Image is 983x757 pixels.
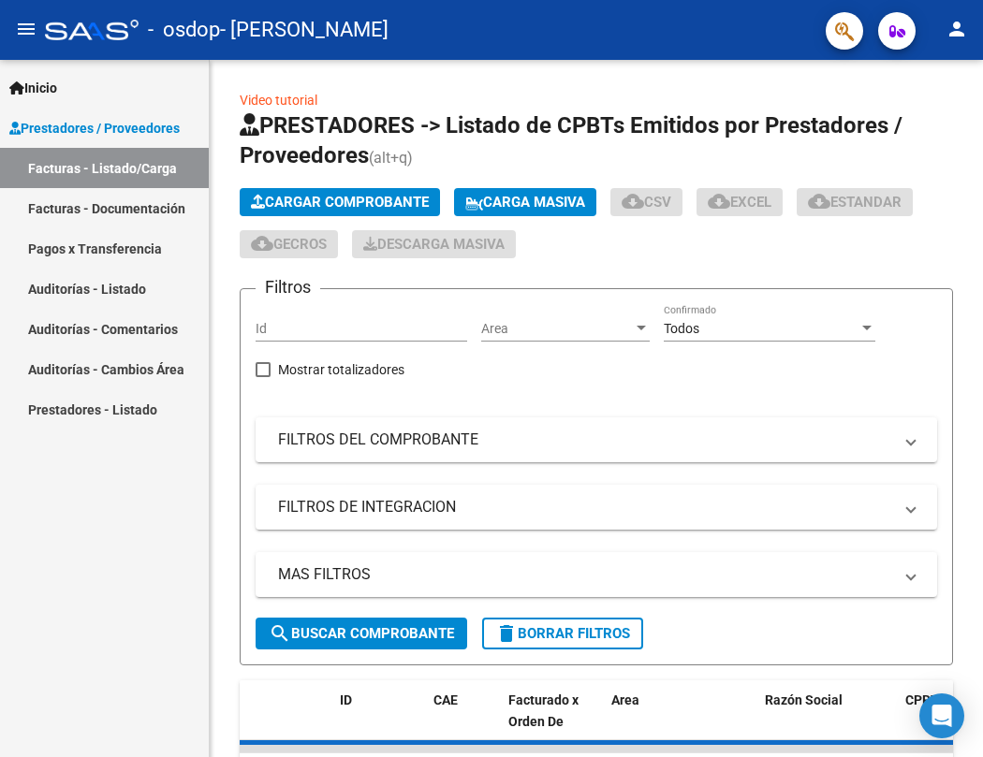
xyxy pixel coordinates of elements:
a: Video tutorial [240,93,317,108]
span: Mostrar totalizadores [278,358,404,381]
span: - osdop [148,9,220,51]
span: ID [340,692,352,707]
button: Carga Masiva [454,188,596,216]
span: PRESTADORES -> Listado de CPBTs Emitidos por Prestadores / Proveedores [240,112,902,168]
span: Estandar [808,194,902,211]
span: Cargar Comprobante [251,194,429,211]
mat-icon: menu [15,18,37,40]
span: EXCEL [708,194,771,211]
button: Estandar [797,188,913,216]
mat-icon: cloud_download [708,190,730,212]
mat-expansion-panel-header: MAS FILTROS [256,552,937,597]
span: - [PERSON_NAME] [220,9,389,51]
mat-icon: cloud_download [808,190,830,212]
mat-panel-title: FILTROS DE INTEGRACION [278,497,892,517]
mat-icon: cloud_download [251,232,273,255]
span: Todos [664,321,699,336]
mat-expansion-panel-header: FILTROS DE INTEGRACION [256,485,937,530]
app-download-masive: Descarga masiva de comprobantes (adjuntos) [352,230,516,258]
mat-panel-title: FILTROS DEL COMPROBANTE [278,429,892,450]
span: Borrar Filtros [495,625,630,642]
mat-icon: delete [495,622,518,645]
mat-expansion-panel-header: FILTROS DEL COMPROBANTE [256,417,937,462]
mat-panel-title: MAS FILTROS [278,564,892,585]
h3: Filtros [256,274,320,300]
span: Gecros [251,236,327,253]
button: Descarga Masiva [352,230,516,258]
mat-icon: cloud_download [622,190,644,212]
button: Borrar Filtros [482,618,643,649]
span: CPBT [905,692,939,707]
button: Buscar Comprobante [256,618,467,649]
span: Inicio [9,78,57,98]
button: Cargar Comprobante [240,188,440,216]
button: CSV [610,188,682,216]
span: Facturado x Orden De [508,692,579,729]
span: Area [611,692,639,707]
span: (alt+q) [369,149,413,167]
span: CAE [433,692,458,707]
button: EXCEL [697,188,783,216]
span: Prestadores / Proveedores [9,118,180,138]
mat-icon: person [946,18,968,40]
span: Descarga Masiva [363,236,505,253]
span: Buscar Comprobante [269,625,454,642]
span: Carga Masiva [465,194,585,211]
span: Area [481,321,633,337]
mat-icon: search [269,622,291,645]
span: Razón Social [765,692,843,707]
div: Open Intercom Messenger [919,693,964,738]
span: CSV [622,194,671,211]
button: Gecros [240,230,338,258]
